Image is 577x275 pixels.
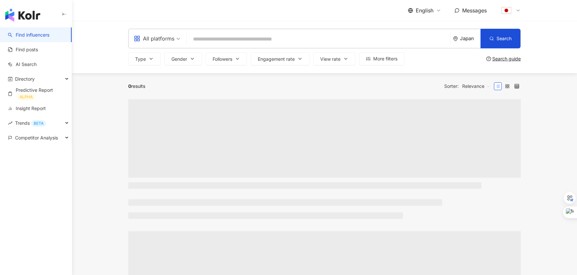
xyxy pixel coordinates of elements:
button: Search [481,29,520,48]
div: Japan [460,36,481,41]
span: question-circle [486,57,491,61]
span: Followers [213,57,232,62]
span: Competitor Analysis [15,130,58,145]
span: Relevance [462,81,490,91]
span: View rate [320,57,341,62]
a: AI Search [8,61,37,68]
a: searchFind influencers [8,32,49,38]
button: More filters [359,52,404,65]
span: English [416,7,433,14]
span: Gender [171,57,187,62]
span: Messages [462,7,487,14]
span: Type [135,57,146,62]
img: flag-Japan-800x800.png [500,4,513,17]
span: Engagement rate [258,57,295,62]
span: appstore [134,35,140,42]
span: Directory [15,72,35,86]
span: Search [497,36,512,41]
span: rise [8,121,12,125]
div: Sorter: [444,81,494,91]
div: Search guide [492,56,521,61]
a: Insight Report [8,105,46,112]
button: Gender [165,52,202,65]
button: Type [128,52,161,65]
button: Engagement rate [251,52,309,65]
a: Predictive ReportALPHA [8,87,66,100]
div: BETA [31,120,46,127]
span: 0 [128,83,131,89]
a: Find posts [8,46,38,53]
img: logo [5,8,40,22]
span: More filters [373,56,397,61]
span: Trends [15,116,46,130]
button: View rate [313,52,355,65]
div: results [128,84,145,89]
button: Followers [206,52,247,65]
span: environment [453,36,458,41]
div: All platforms [134,33,174,44]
